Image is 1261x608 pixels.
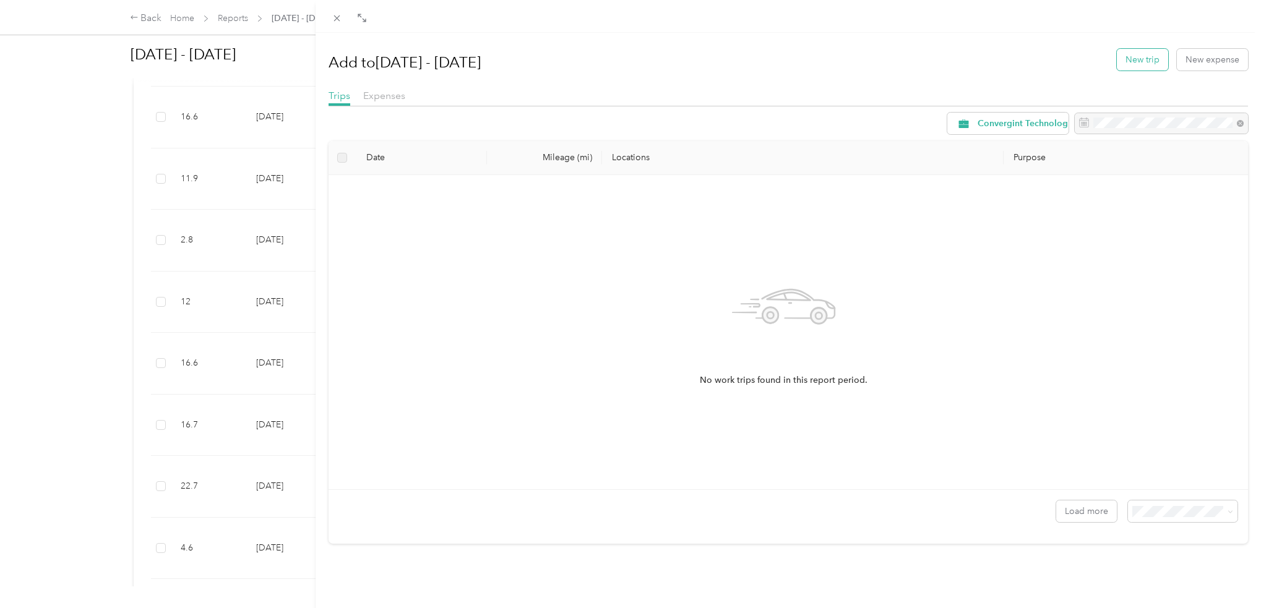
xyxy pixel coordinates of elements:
th: Locations [602,141,1004,175]
th: Mileage (mi) [487,141,602,175]
button: New trip [1117,49,1168,71]
span: Trips [329,90,350,101]
button: New expense [1177,49,1248,71]
span: No work trips found in this report period. [700,374,867,387]
th: Purpose [1004,141,1248,175]
h1: Add to [DATE] - [DATE] [329,48,481,77]
span: Convergint Technologies [978,119,1079,128]
span: Expenses [363,90,405,101]
iframe: Everlance-gr Chat Button Frame [1192,539,1261,608]
th: Date [356,141,488,175]
button: Load more [1056,500,1117,522]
